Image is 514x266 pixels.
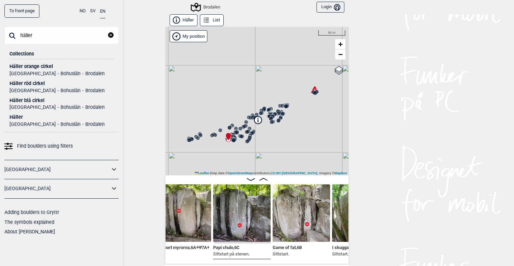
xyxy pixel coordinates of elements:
div: Map data © contributors, , Imagery © [193,171,349,176]
button: Login [316,2,344,13]
li: Bohuslän [56,88,81,93]
span: I skuggan av [PERSON_NAME] , 5+ [332,244,397,250]
button: SV [90,4,96,18]
li: Brodalen [81,105,105,110]
p: Sittstart. [273,251,302,257]
div: Collections [10,44,114,59]
p: Stå. [154,251,209,257]
li: Brodalen [81,88,105,93]
a: Layers [332,63,345,78]
span: Gräv bort myrorna , 6A+ Ψ 7A+ [154,244,209,250]
p: Sittstart på stenen. [213,251,250,257]
button: EN [100,4,105,18]
a: Zoom out [335,49,345,60]
a: [GEOGRAPHIC_DATA] [4,165,110,174]
p: Sittstart. [332,251,397,257]
span: − [338,50,343,59]
div: Show my position [170,30,207,42]
span: | [210,171,211,175]
a: OpenStreetMap [228,171,252,175]
li: Brodalen [81,71,105,76]
li: Brodalen [81,122,105,127]
li: Bohuslän [56,105,81,110]
button: Häller [170,14,198,26]
span: + [338,40,343,48]
div: Häller röd cirkel [10,81,114,86]
button: NO [80,4,86,18]
a: About [PERSON_NAME] [4,229,55,234]
span: Papi chulo , 6C [213,244,240,250]
div: Brodalen [192,3,220,11]
button: List [200,14,224,26]
a: Leaflet [195,171,209,175]
div: Häller [10,115,114,120]
img: Game of fat [273,184,330,242]
li: [GEOGRAPHIC_DATA] [10,122,56,127]
span: Find boulders using filters [17,141,73,151]
a: To front page [4,4,39,18]
li: Bohuslän [56,122,81,127]
a: Mapbox [335,171,347,175]
li: Bohuslän [56,71,81,76]
span: Game of fat , 6B [273,244,302,250]
img: I skuggan av Alf 210112 [332,184,390,242]
li: [GEOGRAPHIC_DATA] [10,105,56,110]
a: Zoom in [335,39,345,49]
div: Häller orange cirkel [10,64,114,69]
a: [GEOGRAPHIC_DATA] [4,184,110,194]
input: Search boulder name, location or collection [4,27,119,44]
a: The symbols explained [4,219,54,225]
a: Adding boulders to Gryttr [4,210,59,215]
img: Grav bort myrorna 200808 [154,184,211,242]
li: [GEOGRAPHIC_DATA] [10,88,56,93]
a: Find boulders using filters [4,141,119,151]
div: Häller blå cirkel [10,98,114,103]
div: 50 m [318,30,345,36]
a: CC-BY-[GEOGRAPHIC_DATA] [271,171,318,175]
img: Papi chulo 210829 [213,184,271,242]
li: [GEOGRAPHIC_DATA] [10,71,56,76]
